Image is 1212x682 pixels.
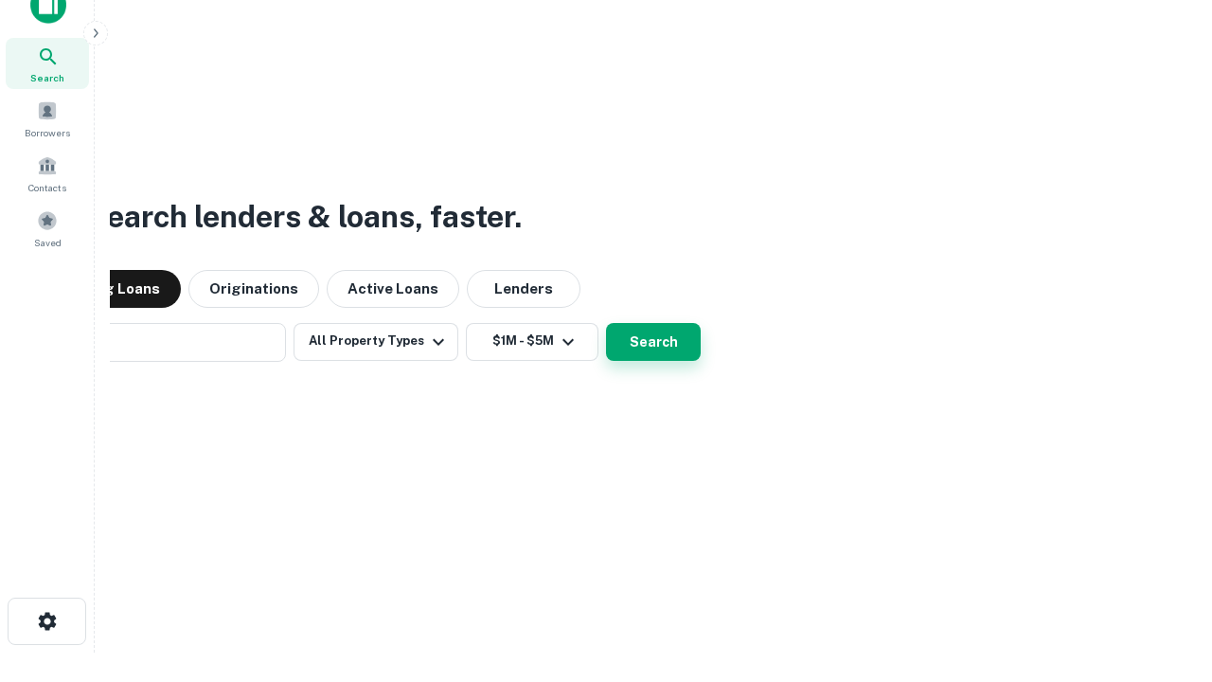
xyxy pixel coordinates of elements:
[6,203,89,254] a: Saved
[188,270,319,308] button: Originations
[6,148,89,199] a: Contacts
[6,93,89,144] a: Borrowers
[34,235,62,250] span: Saved
[28,180,66,195] span: Contacts
[30,70,64,85] span: Search
[327,270,459,308] button: Active Loans
[606,323,701,361] button: Search
[467,270,580,308] button: Lenders
[86,194,522,240] h3: Search lenders & loans, faster.
[6,38,89,89] a: Search
[466,323,598,361] button: $1M - $5M
[1117,530,1212,621] iframe: Chat Widget
[294,323,458,361] button: All Property Types
[25,125,70,140] span: Borrowers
